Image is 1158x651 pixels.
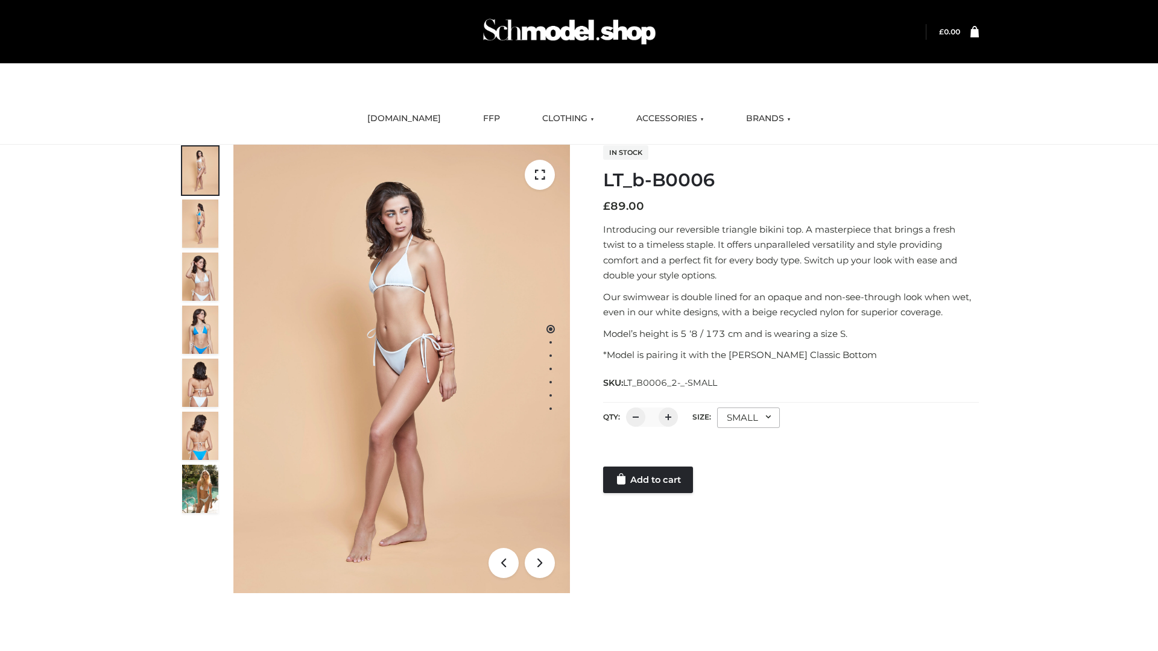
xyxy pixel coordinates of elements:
[603,222,979,283] p: Introducing our reversible triangle bikini top. A masterpiece that brings a fresh twist to a time...
[603,467,693,493] a: Add to cart
[603,169,979,191] h1: LT_b-B0006
[627,105,713,132] a: ACCESSORIES
[737,105,800,132] a: BRANDS
[182,465,218,513] img: Arieltop_CloudNine_AzureSky2.jpg
[939,27,960,36] a: £0.00
[623,377,717,388] span: LT_B0006_2-_-SMALL
[533,105,603,132] a: CLOTHING
[474,105,509,132] a: FFP
[692,412,711,421] label: Size:
[182,306,218,354] img: ArielClassicBikiniTop_CloudNine_AzureSky_OW114ECO_4-scaled.jpg
[603,289,979,320] p: Our swimwear is double lined for an opaque and non-see-through look when wet, even in our white d...
[479,8,660,55] img: Schmodel Admin 964
[603,412,620,421] label: QTY:
[233,145,570,593] img: ArielClassicBikiniTop_CloudNine_AzureSky_OW114ECO_1
[182,200,218,248] img: ArielClassicBikiniTop_CloudNine_AzureSky_OW114ECO_2-scaled.jpg
[182,146,218,195] img: ArielClassicBikiniTop_CloudNine_AzureSky_OW114ECO_1-scaled.jpg
[182,253,218,301] img: ArielClassicBikiniTop_CloudNine_AzureSky_OW114ECO_3-scaled.jpg
[603,347,979,363] p: *Model is pairing it with the [PERSON_NAME] Classic Bottom
[182,412,218,460] img: ArielClassicBikiniTop_CloudNine_AzureSky_OW114ECO_8-scaled.jpg
[939,27,944,36] span: £
[182,359,218,407] img: ArielClassicBikiniTop_CloudNine_AzureSky_OW114ECO_7-scaled.jpg
[603,326,979,342] p: Model’s height is 5 ‘8 / 173 cm and is wearing a size S.
[603,200,644,213] bdi: 89.00
[717,407,780,428] div: SMALL
[358,105,450,132] a: [DOMAIN_NAME]
[939,27,960,36] bdi: 0.00
[603,376,718,390] span: SKU:
[603,145,648,160] span: In stock
[603,200,610,213] span: £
